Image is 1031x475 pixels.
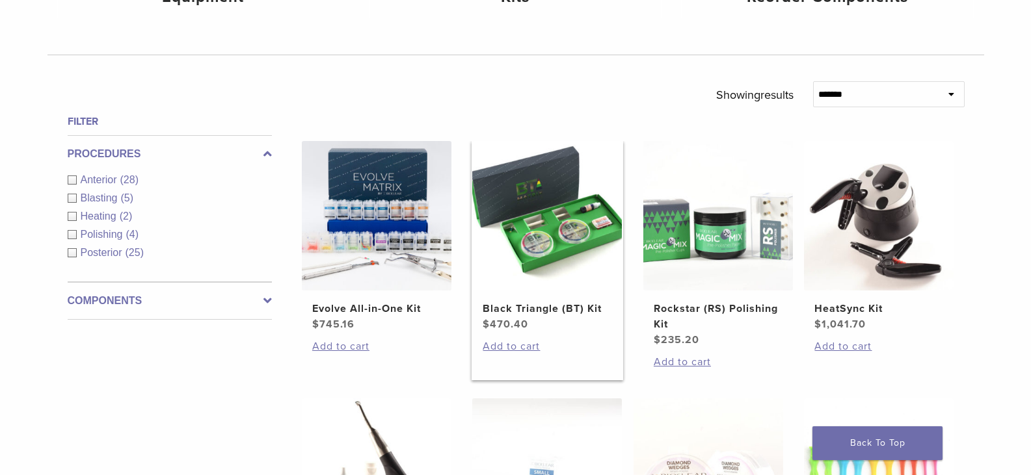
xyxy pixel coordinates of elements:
[643,141,793,290] img: Rockstar (RS) Polishing Kit
[81,211,120,222] span: Heating
[68,146,272,162] label: Procedures
[120,192,133,203] span: (5)
[472,141,622,290] img: Black Triangle (BT) Kit
[81,174,120,185] span: Anterior
[312,339,441,354] a: Add to cart: “Evolve All-in-One Kit”
[814,318,866,331] bdi: 1,041.70
[81,192,121,203] span: Blasting
[81,229,126,240] span: Polishing
[643,141,794,348] a: Rockstar (RS) Polishing KitRockstar (RS) Polishing Kit $235.20
[68,293,272,309] label: Components
[472,141,623,332] a: Black Triangle (BT) KitBlack Triangle (BT) Kit $470.40
[812,426,943,460] a: Back To Top
[803,141,955,332] a: HeatSync KitHeatSync Kit $1,041.70
[126,247,144,258] span: (25)
[654,301,783,332] h2: Rockstar (RS) Polishing Kit
[312,318,355,331] bdi: 745.16
[814,301,943,316] h2: HeatSync Kit
[654,333,699,346] bdi: 235.20
[120,211,133,222] span: (2)
[483,339,611,354] a: Add to cart: “Black Triangle (BT) Kit”
[302,141,451,290] img: Evolve All-in-One Kit
[804,141,954,290] img: HeatSync Kit
[483,318,490,331] span: $
[716,81,794,109] p: Showing results
[483,318,528,331] bdi: 470.40
[814,339,943,354] a: Add to cart: “HeatSync Kit”
[301,141,453,332] a: Evolve All-in-One KitEvolve All-in-One Kit $745.16
[312,318,319,331] span: $
[654,333,661,346] span: $
[126,229,139,240] span: (4)
[120,174,139,185] span: (28)
[312,301,441,316] h2: Evolve All-in-One Kit
[81,247,126,258] span: Posterior
[814,318,822,331] span: $
[483,301,611,316] h2: Black Triangle (BT) Kit
[68,114,272,129] h4: Filter
[654,354,783,370] a: Add to cart: “Rockstar (RS) Polishing Kit”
